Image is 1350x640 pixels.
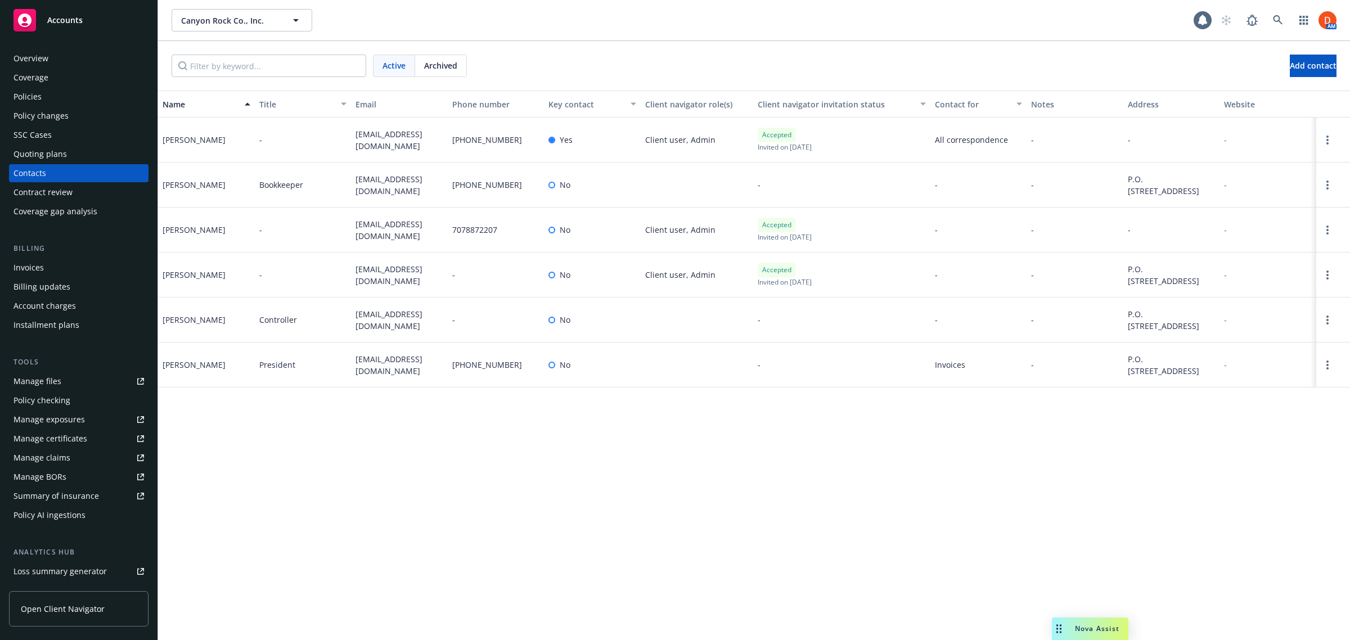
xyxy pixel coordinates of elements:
[758,98,913,110] div: Client navigator invitation status
[1031,314,1034,326] span: -
[259,134,262,146] span: -
[1027,91,1123,118] button: Notes
[355,173,443,197] span: [EMAIL_ADDRESS][DOMAIN_NAME]
[1031,98,1119,110] div: Notes
[1293,9,1315,31] a: Switch app
[935,314,938,326] span: -
[9,69,148,87] a: Coverage
[452,224,497,236] span: 7078872207
[355,263,443,287] span: [EMAIL_ADDRESS][DOMAIN_NAME]
[1031,224,1034,236] span: -
[259,269,262,281] span: -
[1052,618,1066,640] div: Drag to move
[1128,173,1216,197] span: P.O. [STREET_ADDRESS]
[9,49,148,67] a: Overview
[21,603,105,615] span: Open Client Navigator
[1224,98,1312,110] div: Website
[9,183,148,201] a: Contract review
[452,269,455,281] span: -
[351,91,448,118] button: Email
[13,69,48,87] div: Coverage
[424,60,457,71] span: Archived
[548,98,624,110] div: Key contact
[259,359,295,371] span: President
[9,357,148,368] div: Tools
[452,98,540,110] div: Phone number
[13,487,99,505] div: Summary of insurance
[935,224,938,236] span: -
[13,468,66,486] div: Manage BORs
[9,487,148,505] a: Summary of insurance
[9,547,148,558] div: Analytics hub
[9,126,148,144] a: SSC Cases
[1321,313,1334,327] a: Open options
[452,134,522,146] span: [PHONE_NUMBER]
[163,269,226,281] div: [PERSON_NAME]
[1321,178,1334,192] a: Open options
[935,179,938,191] span: -
[13,202,97,220] div: Coverage gap analysis
[1128,263,1216,287] span: P.O. [STREET_ADDRESS]
[13,411,85,429] div: Manage exposures
[9,449,148,467] a: Manage claims
[9,411,148,429] a: Manage exposures
[935,98,1010,110] div: Contact for
[1123,91,1220,118] button: Address
[355,353,443,377] span: [EMAIL_ADDRESS][DOMAIN_NAME]
[9,372,148,390] a: Manage files
[762,265,791,275] span: Accepted
[9,278,148,296] a: Billing updates
[758,314,760,326] span: -
[13,316,79,334] div: Installment plans
[758,277,812,287] span: Invited on [DATE]
[13,164,46,182] div: Contacts
[1031,134,1034,146] span: -
[9,297,148,315] a: Account charges
[13,145,67,163] div: Quoting plans
[758,359,760,371] span: -
[13,259,44,277] div: Invoices
[355,98,443,110] div: Email
[13,430,87,448] div: Manage certificates
[9,107,148,125] a: Policy changes
[1224,179,1227,191] div: -
[641,91,753,118] button: Client navigator role(s)
[259,224,262,236] span: -
[544,91,641,118] button: Key contact
[9,316,148,334] a: Installment plans
[1219,91,1316,118] button: Website
[935,359,1023,371] span: Invoices
[1290,60,1336,71] span: Add contact
[355,308,443,332] span: [EMAIL_ADDRESS][DOMAIN_NAME]
[1321,223,1334,237] a: Open options
[9,202,148,220] a: Coverage gap analysis
[560,269,570,281] span: No
[645,134,715,146] span: Client user, Admin
[1318,11,1336,29] img: photo
[47,16,83,25] span: Accounts
[259,314,297,326] span: Controller
[1128,134,1131,146] span: -
[758,179,760,191] span: -
[560,224,570,236] span: No
[172,55,366,77] input: Filter by keyword...
[452,359,522,371] span: [PHONE_NUMBER]
[1031,359,1034,371] span: -
[9,243,148,254] div: Billing
[1215,9,1237,31] a: Start snowing
[560,134,573,146] span: Yes
[9,468,148,486] a: Manage BORs
[1290,55,1336,77] button: Add contact
[13,107,69,125] div: Policy changes
[9,259,148,277] a: Invoices
[753,91,930,118] button: Client navigator invitation status
[13,88,42,106] div: Policies
[9,506,148,524] a: Policy AI ingestions
[181,15,278,26] span: Canyon Rock Co., Inc.
[13,391,70,409] div: Policy checking
[13,372,61,390] div: Manage files
[1224,359,1227,371] div: -
[560,314,570,326] span: No
[9,88,148,106] a: Policies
